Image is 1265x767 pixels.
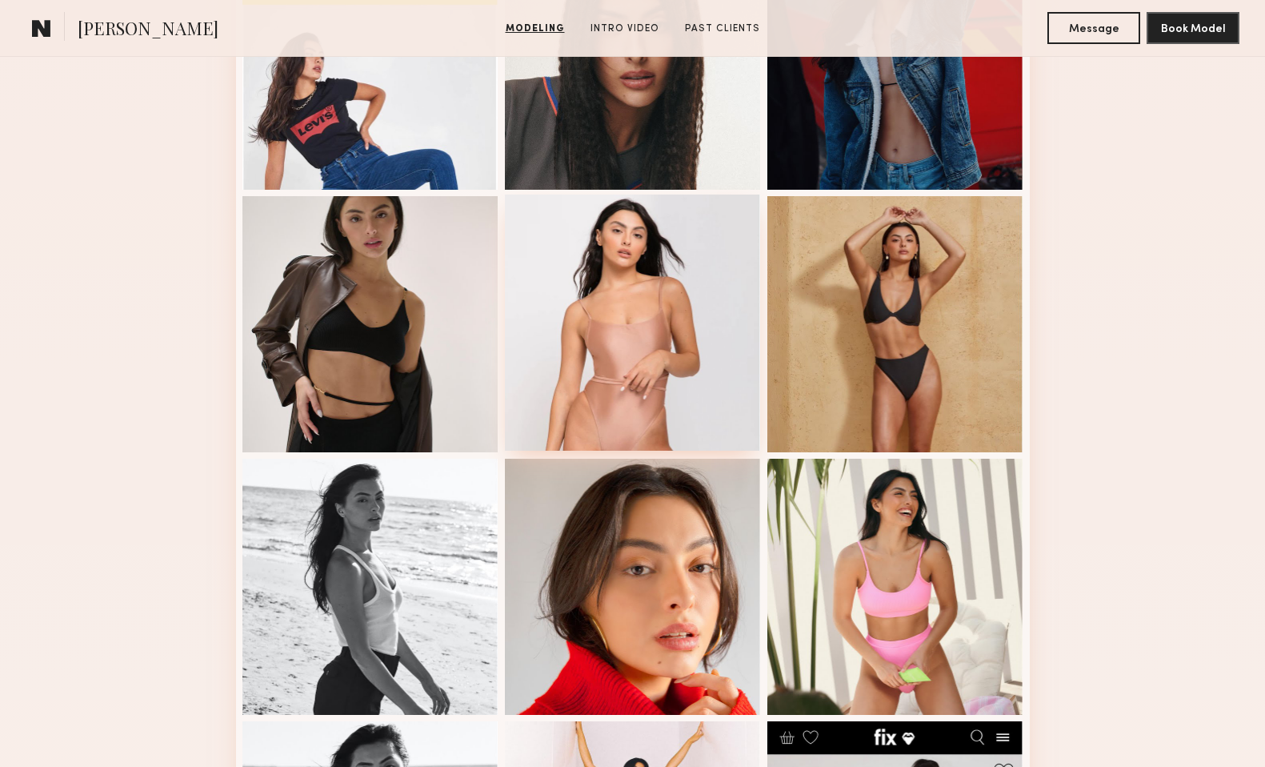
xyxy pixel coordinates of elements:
[679,22,767,36] a: Past Clients
[78,16,218,44] span: [PERSON_NAME]
[1147,12,1239,44] button: Book Model
[499,22,571,36] a: Modeling
[1047,12,1140,44] button: Message
[1147,21,1239,34] a: Book Model
[584,22,666,36] a: Intro Video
